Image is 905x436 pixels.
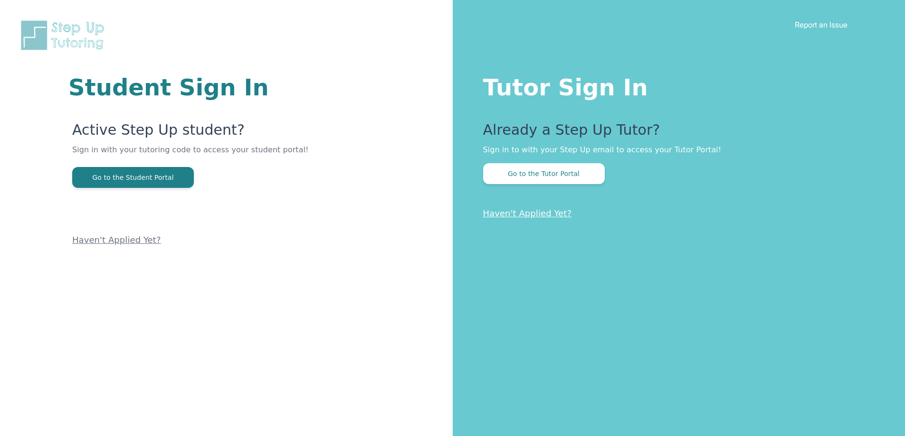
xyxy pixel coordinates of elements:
a: Haven't Applied Yet? [72,235,161,245]
a: Go to the Tutor Portal [483,169,605,178]
button: Go to the Student Portal [72,167,194,188]
img: Step Up Tutoring horizontal logo [19,19,110,52]
h1: Tutor Sign In [483,72,867,99]
p: Sign in with your tutoring code to access your student portal! [72,144,339,167]
p: Sign in to with your Step Up email to access your Tutor Portal! [483,144,867,156]
a: Report an Issue [795,20,848,29]
p: Active Step Up student? [72,121,339,144]
p: Already a Step Up Tutor? [483,121,867,144]
a: Go to the Student Portal [72,173,194,182]
button: Go to the Tutor Portal [483,163,605,184]
h1: Student Sign In [68,76,339,99]
a: Haven't Applied Yet? [483,208,572,218]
